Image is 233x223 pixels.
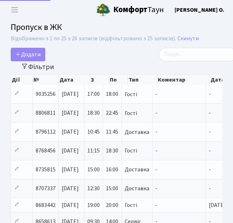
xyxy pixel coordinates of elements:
span: 18:00 [106,90,118,98]
span: [DATE] [62,128,79,136]
th: Дата [59,75,90,85]
span: [DATE] [62,201,79,209]
span: - [209,90,211,98]
a: Скинути [177,35,199,42]
span: Додати [15,51,41,58]
span: 12:30 [87,185,100,192]
span: - [155,90,157,98]
span: [DATE] [62,109,79,117]
span: [DATE] [62,90,79,98]
th: Дії [11,75,33,85]
span: - [155,185,157,192]
span: Гості [125,110,137,116]
span: 15:00 [106,185,118,192]
th: № [33,75,59,85]
span: 11:45 [106,128,118,136]
span: 8806811 [36,109,56,117]
span: 8768456 [36,147,56,155]
span: Таун [113,4,164,16]
span: 8707337 [36,185,56,192]
span: Гості [125,202,137,208]
span: - [209,128,211,136]
span: Доставка [125,167,149,172]
span: 19:00 [87,201,100,209]
span: Гості [125,92,137,97]
span: [DATE] [62,166,79,173]
img: logo.png [96,3,110,17]
span: 22:45 [106,109,118,117]
button: Переключити навігацію [6,4,24,16]
th: Тип [128,75,157,85]
th: По [109,75,128,85]
span: 11:15 [87,147,100,155]
span: - [209,109,211,117]
th: З [90,75,109,85]
span: - [155,201,157,209]
span: - [209,185,211,192]
b: Комфорт [113,4,147,15]
span: 8683442 [36,201,56,209]
a: Додати [11,48,45,61]
span: 18:30 [106,147,118,155]
span: Доставка [125,129,149,135]
span: 9035256 [36,90,56,98]
span: 8735815 [36,166,56,173]
span: - [155,109,157,117]
span: 15:00 [87,166,100,173]
span: - [155,147,157,155]
button: Переключити фільтри [16,61,59,72]
span: 20:00 [106,201,118,209]
span: 18:30 [87,109,100,117]
span: Пропуск в ЖК [11,21,62,33]
span: 17:00 [87,90,100,98]
span: [DATE] [62,147,79,155]
span: - [155,166,157,173]
span: 8796112 [36,128,56,136]
span: - [155,128,157,136]
span: Доставка [125,186,149,191]
span: - [209,166,211,173]
span: 10:45 [87,128,100,136]
a: [PERSON_NAME] О. [175,6,224,14]
span: Гості [125,148,137,154]
div: Відображено з 1 по 25 з 26 записів (відфільтровано з 25 записів). [11,35,176,42]
th: Коментар [157,75,210,85]
span: 16:00 [106,166,118,173]
span: - [209,147,211,155]
span: [DATE] [62,185,79,192]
